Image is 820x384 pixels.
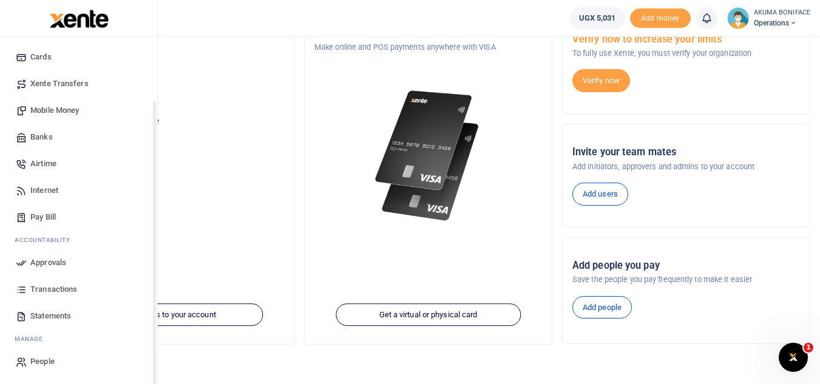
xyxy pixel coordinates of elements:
li: M [10,329,147,348]
span: Airtime [30,158,56,170]
h5: Invite your team mates [572,146,800,158]
img: xente-_physical_cards.png [371,83,486,229]
li: Ac [10,231,147,249]
li: Wallet ballance [565,7,630,29]
p: Make online and POS payments anywhere with VISA [314,41,542,53]
span: People [30,355,55,368]
span: anage [21,334,43,343]
li: Toup your wallet [630,8,691,29]
span: Cards [30,51,52,63]
span: countability [24,235,70,244]
img: profile-user [727,7,749,29]
a: Xente Transfers [10,70,147,97]
a: People [10,348,147,375]
a: Approvals [10,249,147,276]
p: Operations [56,89,284,101]
span: Mobile Money [30,104,79,116]
a: Add funds to your account [78,303,263,326]
span: Transactions [30,283,77,295]
img: logo-large [50,10,109,28]
a: Pay Bill [10,204,147,231]
a: profile-user AKUMA BONIFACE Operations [727,7,810,29]
p: Add initiators, approvers and admins to your account [572,161,800,173]
p: GOLDSERVE [56,41,284,53]
small: AKUMA BONIFACE [754,8,810,18]
h5: Verify now to increase your limits [572,33,800,45]
span: Approvals [30,257,66,269]
a: Mobile Money [10,97,147,124]
h5: UGX 5,031 [56,130,284,143]
a: Cards [10,44,147,70]
span: Statements [30,310,71,322]
a: Transactions [10,276,147,303]
span: 1 [804,343,813,352]
span: Operations [754,18,810,29]
span: Xente Transfers [30,78,89,90]
iframe: Intercom live chat [779,343,808,372]
span: Internet [30,184,58,197]
a: Internet [10,177,147,204]
a: Add people [572,296,632,319]
span: Pay Bill [30,211,56,223]
h4: Make a transaction [46,360,810,374]
a: Add users [572,183,628,206]
a: Airtime [10,150,147,177]
p: To fully use Xente, you must verify your organization [572,47,800,59]
p: Your current account balance [56,115,284,127]
a: Verify now [572,69,630,92]
a: Add money [630,13,691,22]
span: UGX 5,031 [579,12,616,24]
span: Add money [630,8,691,29]
a: Statements [10,303,147,329]
span: Banks [30,131,53,143]
p: Save the people you pay frequently to make it easier [572,274,800,286]
a: Get a virtual or physical card [336,303,521,326]
h5: Account [56,70,284,83]
h5: Add people you pay [572,260,800,272]
a: logo-small logo-large logo-large [49,13,109,22]
a: Banks [10,124,147,150]
a: UGX 5,031 [570,7,625,29]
